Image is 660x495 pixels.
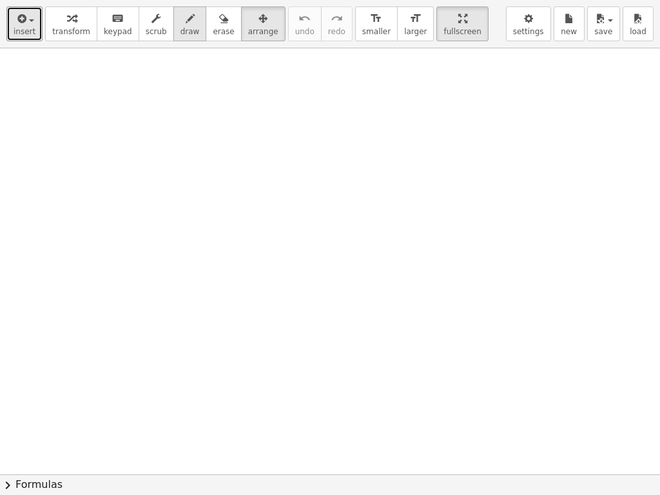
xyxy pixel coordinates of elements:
button: transform [45,6,97,41]
button: keyboardkeypad [97,6,139,41]
span: undo [295,27,315,36]
button: insert [6,6,43,41]
span: erase [213,27,234,36]
span: save [594,27,612,36]
span: larger [404,27,427,36]
button: format_sizelarger [397,6,434,41]
span: fullscreen [443,27,481,36]
span: redo [328,27,345,36]
span: load [630,27,646,36]
span: transform [52,27,90,36]
i: redo [331,11,343,26]
span: scrub [146,27,167,36]
i: keyboard [112,11,124,26]
span: insert [14,27,35,36]
button: redoredo [321,6,353,41]
button: fullscreen [436,6,488,41]
button: format_sizesmaller [355,6,398,41]
i: format_size [370,11,382,26]
i: format_size [409,11,422,26]
button: settings [506,6,551,41]
i: undo [298,11,311,26]
button: undoundo [288,6,322,41]
span: arrange [248,27,278,36]
button: load [623,6,654,41]
button: save [587,6,620,41]
button: erase [206,6,241,41]
button: arrange [241,6,286,41]
span: settings [513,27,544,36]
button: draw [173,6,207,41]
button: new [554,6,585,41]
span: smaller [362,27,391,36]
span: draw [180,27,200,36]
span: new [561,27,577,36]
button: scrub [139,6,174,41]
span: keypad [104,27,132,36]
